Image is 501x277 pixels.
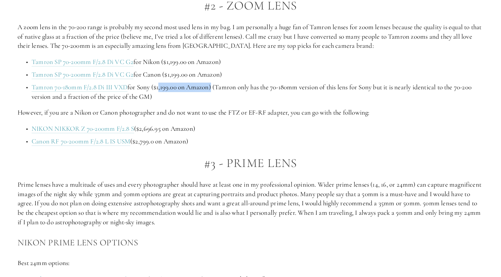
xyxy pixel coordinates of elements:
p: ($2,696.95 on Amazon) [32,124,483,134]
a: Tamron SP 70-200mm F/2.8 Di VC G2 [32,70,133,79]
p: ($2,799.0 on Amazon) [32,137,483,146]
p: Best 24mm options: [18,258,483,268]
p: for Sony ($1,199.00 on Amazon) (Tamron only has the 70-180mm version of this lens for Sony but it... [32,83,483,101]
p: Prime lenses have a multitude of uses and every photographer should have at least one in my profe... [18,180,483,227]
a: Canon RF 70-200mm F/2.8 L IS USM [32,137,130,146]
a: NIKON NIKKOR Z 70-200mm F/2.8 S [32,124,134,133]
p: A zoom lens in the 70-200 range is probably my second most used lens in my bag. I am personally a... [18,22,483,51]
p: for Nikon ($1,199.00 on Amazon) [32,57,483,67]
h2: #3 - Prime Lens [18,156,483,170]
a: Tamron SP 70-200mm F/2.8 Di VC G2 [32,58,133,66]
p: However, if you are a Nikon or Canon photographer and do not want to use the FTZ or EF-RF adapter... [18,108,483,117]
a: Tamron 70-180mm F/2.8 Di III VXD [32,83,127,92]
h3: Nikon Prime Lens Options [18,236,483,250]
p: for Canon ($1,199.00 on Amazon) [32,70,483,79]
